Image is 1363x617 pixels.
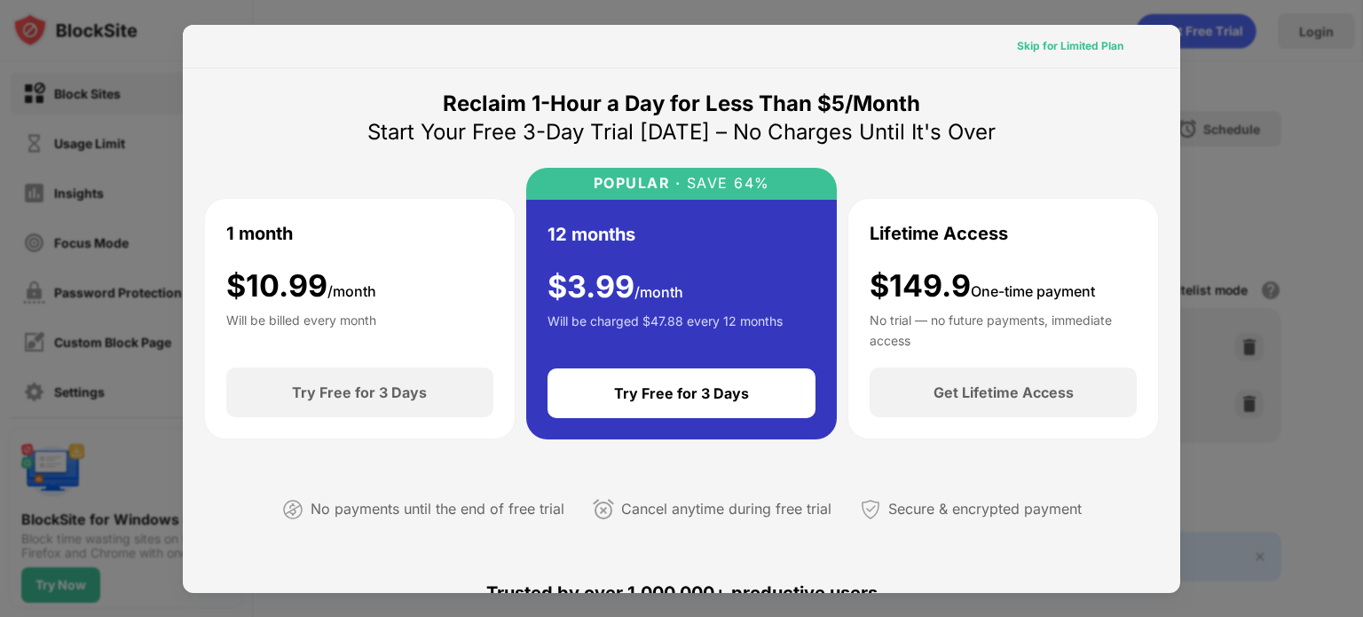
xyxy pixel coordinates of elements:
[870,311,1137,346] div: No trial — no future payments, immediate access
[548,221,635,248] div: 12 months
[593,499,614,520] img: cancel-anytime
[292,384,427,401] div: Try Free for 3 Days
[548,312,783,347] div: Will be charged $47.88 every 12 months
[226,311,376,346] div: Will be billed every month
[934,384,1074,401] div: Get Lifetime Access
[888,496,1082,522] div: Secure & encrypted payment
[594,175,681,192] div: POPULAR ·
[681,175,770,192] div: SAVE 64%
[548,269,683,305] div: $ 3.99
[226,220,293,247] div: 1 month
[311,496,564,522] div: No payments until the end of free trial
[282,499,303,520] img: not-paying
[327,282,376,300] span: /month
[614,384,749,402] div: Try Free for 3 Days
[870,220,1008,247] div: Lifetime Access
[226,268,376,305] div: $ 10.99
[1017,37,1123,55] div: Skip for Limited Plan
[870,268,1095,305] div: $149.9
[971,282,1095,300] span: One-time payment
[634,283,683,301] span: /month
[621,496,831,522] div: Cancel anytime during free trial
[860,499,881,520] img: secured-payment
[367,118,996,146] div: Start Your Free 3-Day Trial [DATE] – No Charges Until It's Over
[443,90,920,118] div: Reclaim 1-Hour a Day for Less Than $5/Month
